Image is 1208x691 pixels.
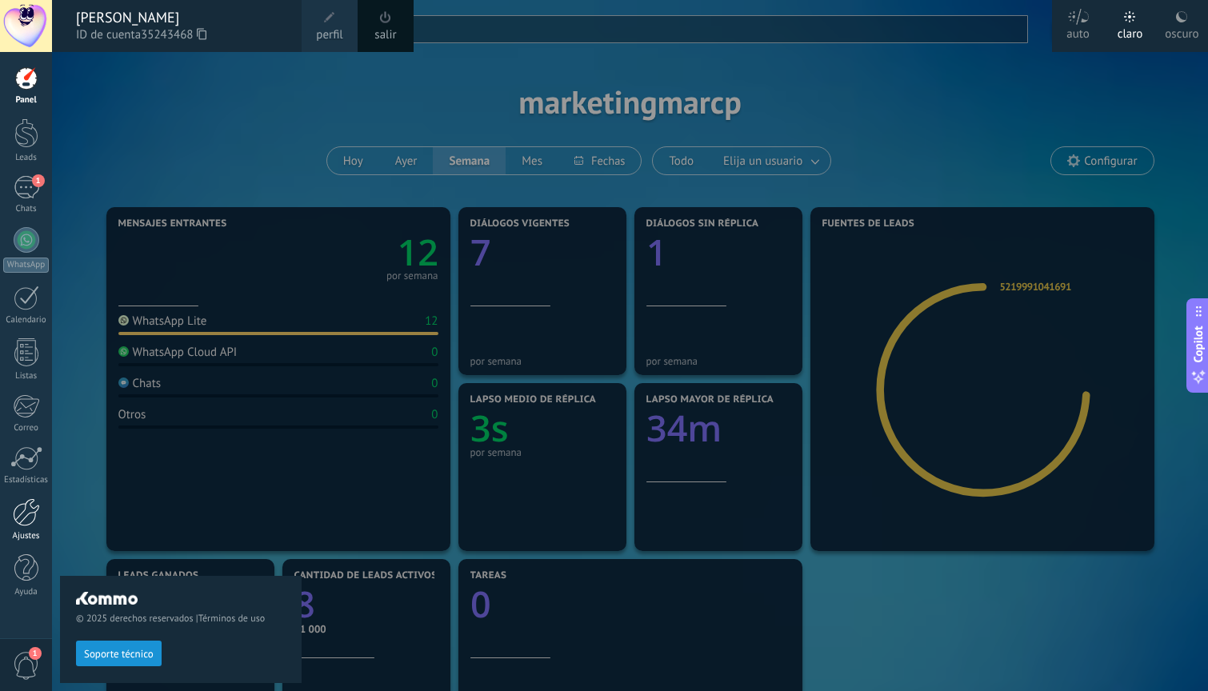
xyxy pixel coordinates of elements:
div: Leads [3,153,50,163]
span: perfil [316,26,342,44]
div: auto [1066,10,1090,52]
div: Listas [3,371,50,381]
span: ID de cuenta [76,26,286,44]
a: salir [374,26,396,44]
div: Panel [3,95,50,106]
div: WhatsApp [3,258,49,273]
div: Ayuda [3,587,50,597]
a: Soporte técnico [76,647,162,659]
div: Ajustes [3,531,50,541]
span: Copilot [1190,326,1206,363]
div: Chats [3,204,50,214]
div: Calendario [3,315,50,326]
span: 1 [29,647,42,660]
div: claro [1118,10,1143,52]
span: © 2025 derechos reservados | [76,613,286,625]
div: [PERSON_NAME] [76,9,286,26]
div: Correo [3,423,50,433]
div: Estadísticas [3,475,50,485]
div: oscuro [1165,10,1198,52]
button: Soporte técnico [76,641,162,666]
span: 1 [32,174,45,187]
span: 35243468 [141,26,206,44]
span: Soporte técnico [84,649,154,660]
a: Términos de uso [198,613,265,625]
